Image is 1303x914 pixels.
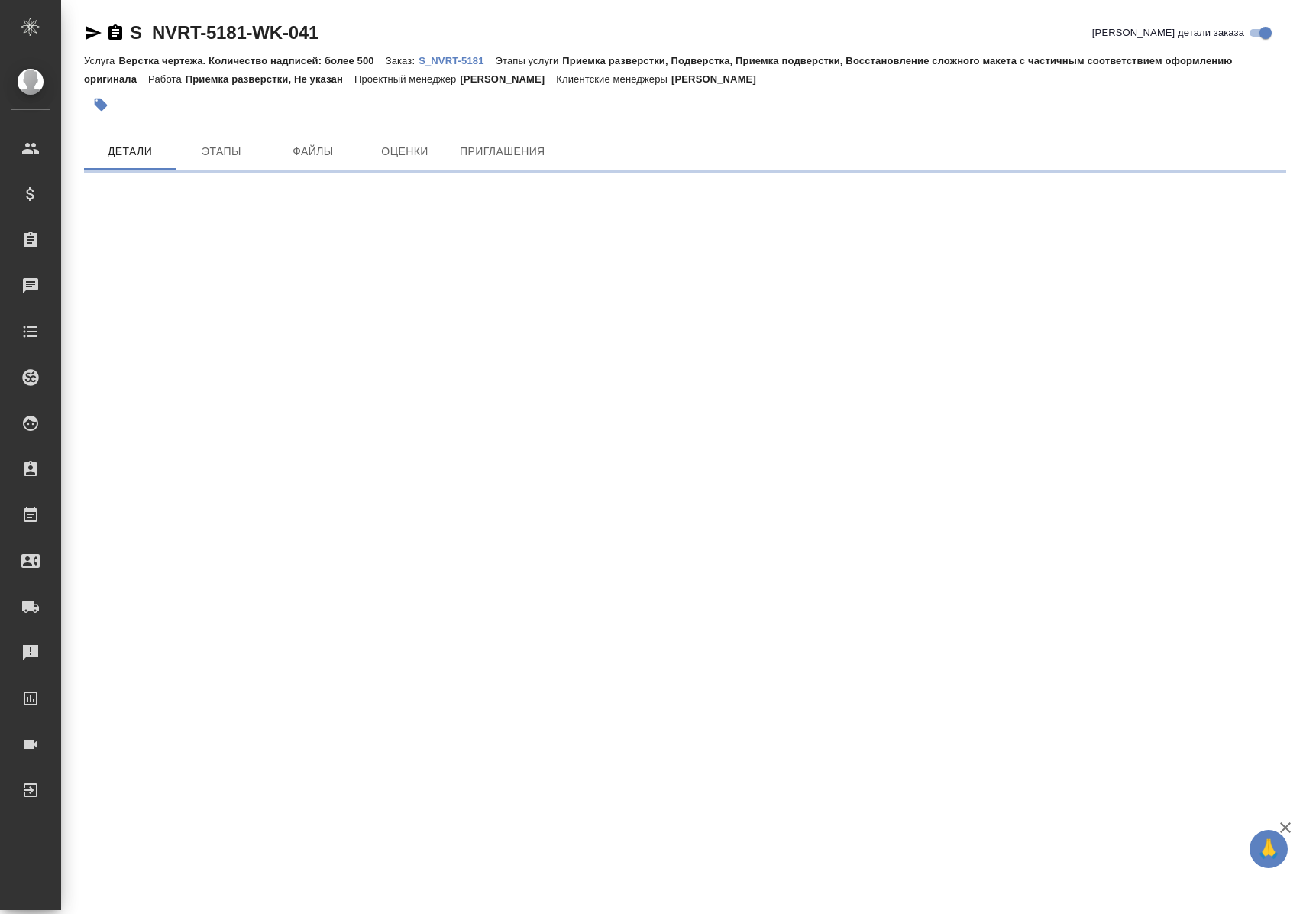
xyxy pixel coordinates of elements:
p: Приемка разверстки, Не указан [186,73,354,85]
span: Приглашения [460,142,545,161]
span: Файлы [276,142,350,161]
a: S_NVRT-5181-WK-041 [130,22,318,43]
p: Этапы услуги [496,55,563,66]
p: S_NVRT-5181 [419,55,495,66]
span: Детали [93,142,167,161]
button: Скопировать ссылку [106,24,124,42]
p: [PERSON_NAME] [460,73,556,85]
button: Скопировать ссылку для ЯМессенджера [84,24,102,42]
span: Оценки [368,142,441,161]
p: Приемка разверстки, Подверстка, Приемка подверстки, Восстановление сложного макета с частичным со... [84,55,1233,85]
button: Добавить тэг [84,88,118,122]
button: 🙏 [1250,830,1288,868]
p: Клиентские менеджеры [556,73,671,85]
p: [PERSON_NAME] [671,73,768,85]
span: 🙏 [1256,833,1282,865]
p: Проектный менеджер [354,73,460,85]
span: Этапы [185,142,258,161]
p: Заказ: [386,55,419,66]
p: Верстка чертежа. Количество надписей: более 500 [118,55,385,66]
a: S_NVRT-5181 [419,53,495,66]
p: Работа [148,73,186,85]
span: [PERSON_NAME] детали заказа [1092,25,1244,41]
p: Услуга [84,55,118,66]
